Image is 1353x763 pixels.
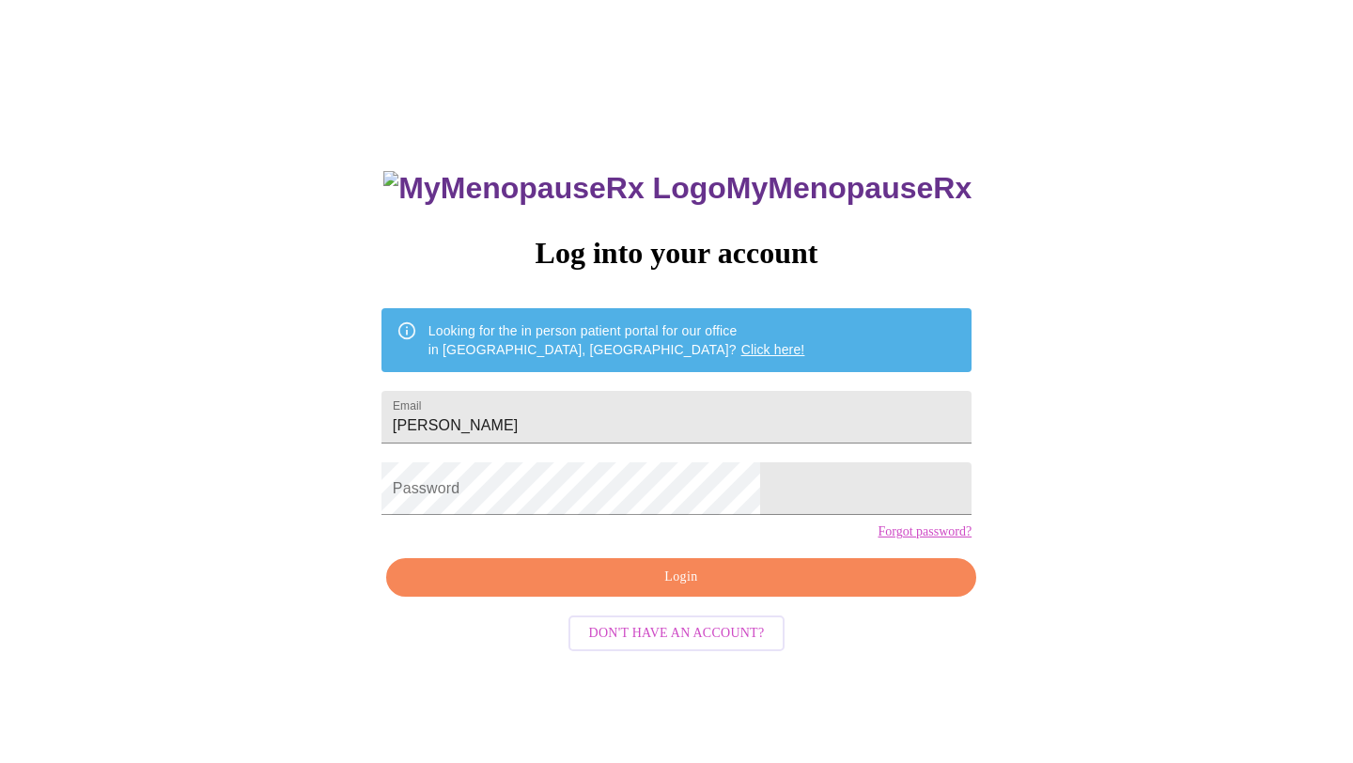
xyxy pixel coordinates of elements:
[383,171,972,206] h3: MyMenopauseRx
[568,615,785,652] button: Don't have an account?
[564,624,790,640] a: Don't have an account?
[383,171,725,206] img: MyMenopauseRx Logo
[386,558,976,597] button: Login
[589,622,765,646] span: Don't have an account?
[381,236,972,271] h3: Log into your account
[741,342,805,357] a: Click here!
[878,524,972,539] a: Forgot password?
[408,566,955,589] span: Login
[428,314,805,366] div: Looking for the in person patient portal for our office in [GEOGRAPHIC_DATA], [GEOGRAPHIC_DATA]?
